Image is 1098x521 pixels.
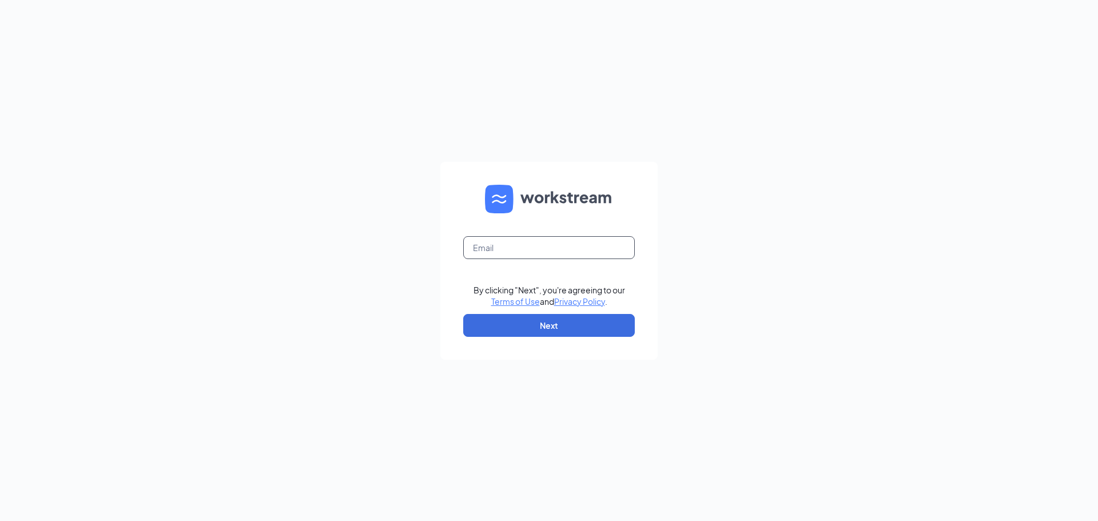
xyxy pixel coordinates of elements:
[463,236,635,259] input: Email
[485,185,613,213] img: WS logo and Workstream text
[554,296,605,307] a: Privacy Policy
[491,296,540,307] a: Terms of Use
[463,314,635,337] button: Next
[474,284,625,307] div: By clicking "Next", you're agreeing to our and .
